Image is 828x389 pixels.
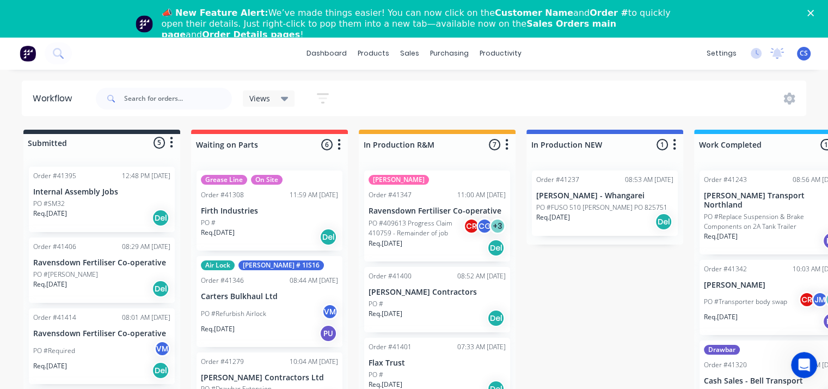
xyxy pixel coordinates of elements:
[136,15,153,33] img: Profile image for Team
[536,191,673,200] p: [PERSON_NAME] - Whangarei
[122,171,170,181] div: 12:48 PM [DATE]
[474,45,527,62] div: productivity
[489,218,506,234] div: + 3
[457,271,506,281] div: 08:52 AM [DATE]
[33,199,65,209] p: PO #SM32
[320,228,337,246] div: Del
[33,258,170,268] p: Ravensdown Fertiliser Co-operative
[791,352,817,378] iframe: Intercom live chat
[202,29,300,40] b: Order Details pages
[9,283,208,301] textarea: Message…
[536,175,579,185] div: Order #41237
[53,5,85,14] h1: Maricar
[17,114,170,135] div: Morning [PERSON_NAME], let me look into this now...
[53,14,75,25] p: Active
[536,212,570,222] p: Req. [DATE]
[536,203,667,212] p: PO #FUSO 510 [PERSON_NAME] PO 825751
[487,239,505,257] div: Del
[124,88,232,110] input: Search for orders...
[495,8,573,18] b: Customer Name
[364,171,510,262] div: [PERSON_NAME]Order #4134711:00 AM [DATE]Ravensdown Fertiliser Co-operativePO #409613 Progress Cla...
[704,312,738,322] p: Req. [DATE]
[201,206,338,216] p: Firth Industries
[17,273,77,279] div: Maricar • 23h ago
[162,19,616,40] b: Sales Orders main page
[369,370,383,380] p: PO #
[39,53,209,99] div: Also with the team view - we just want to save the workers without the admin staff on...how do we...
[197,256,342,347] div: Air Lock[PERSON_NAME] # 1IS16Order #4134608:44 AM [DATE]Carters Bulkhaul LtdPO #Refurbish Airlock...
[364,267,510,332] div: Order #4140008:52 AM [DATE][PERSON_NAME] ContractorsPO #Req.[DATE]Del
[33,209,67,218] p: Req. [DATE]
[201,175,247,185] div: Grease Line
[29,238,175,303] div: Order #4140608:29 AM [DATE]Ravensdown Fertiliser Co-operativePO #[PERSON_NAME]Req.[DATE]Del
[352,45,395,62] div: products
[701,45,742,62] div: settings
[369,206,506,216] p: Ravensdown Fertiliser Co-operative
[201,260,235,270] div: Air Lock
[9,226,179,271] div: I’m unable to add [PERSON_NAME] to this thread, so I’ll send the responses via email instead.Mari...
[704,297,787,307] p: PO #Transporter body swap
[201,218,216,228] p: PO #
[290,357,338,367] div: 10:04 AM [DATE]
[704,175,747,185] div: Order #41243
[812,291,828,308] div: JM
[33,171,76,181] div: Order #41395
[487,309,505,327] div: Del
[625,175,673,185] div: 08:53 AM [DATE]
[9,107,179,142] div: Morning [PERSON_NAME], let me look into this now...
[39,150,209,217] div: Hi again [PERSON_NAME]...these questions are asked by [PERSON_NAME]. Can you please include him i...
[395,45,425,62] div: sales
[369,239,402,248] p: Req. [DATE]
[34,306,43,314] button: Gif picker
[152,209,169,227] div: Del
[197,171,342,251] div: Grease LineOn SiteOrder #4130811:59 AM [DATE]Firth IndustriesPO #Req.[DATE]Del
[20,45,36,62] img: Factory
[33,313,76,323] div: Order #41414
[201,373,338,382] p: [PERSON_NAME] Contractors Ltd
[33,346,75,356] p: PO #Required
[704,360,747,370] div: Order #41320
[48,60,200,92] div: Also with the team view - we just want to save the workers without the admin staff on...how do we...
[301,45,352,62] a: dashboard
[369,358,506,368] p: Flax Trust
[122,242,170,252] div: 08:29 AM [DATE]
[251,175,283,185] div: On Site
[33,270,98,279] p: PO #[PERSON_NAME]
[152,362,169,379] div: Del
[322,303,338,320] div: VM
[152,280,169,297] div: Del
[48,157,200,210] div: Hi again [PERSON_NAME]...these questions are asked by [PERSON_NAME]. Can you please include him i...
[369,299,383,309] p: PO #
[31,6,48,23] img: Profile image for Maricar
[162,8,676,40] div: We’ve made things easier! You can now click on the and to quickly open their details. Just right-...
[201,228,235,238] p: Req. [DATE]
[9,150,209,226] div: Christine says…
[290,276,338,285] div: 08:44 AM [DATE]
[7,4,28,25] button: go back
[704,232,738,241] p: Req. [DATE]
[33,279,67,289] p: Req. [DATE]
[425,45,474,62] div: purchasing
[29,308,175,384] div: Order #4141408:01 AM [DATE]Ravensdown Fertiliser Co-operativePO #RequiredVMReq.[DATE]Del
[33,187,170,197] p: Internal Assembly Jobs
[369,342,412,352] div: Order #41401
[190,4,211,25] button: Home
[369,190,412,200] div: Order #41347
[249,93,270,104] span: Views
[187,301,204,319] button: Send a message…
[476,218,493,234] div: CG
[320,325,337,342] div: PU
[457,190,506,200] div: 11:00 AM [DATE]
[201,292,338,301] p: Carters Bulkhaul Ltd
[369,218,463,238] p: PO #409613 Progress Claim 410759 - Remainder of job
[9,107,209,150] div: Maricar says…
[201,309,266,319] p: PO #Refurbish Airlock
[162,8,268,18] b: 📣 New Feature Alert:
[33,361,67,371] p: Req. [DATE]
[369,175,429,185] div: [PERSON_NAME]
[369,309,402,319] p: Req. [DATE]
[457,342,506,352] div: 07:33 AM [DATE]
[201,276,244,285] div: Order #41346
[799,291,815,308] div: CR
[154,341,170,357] div: VM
